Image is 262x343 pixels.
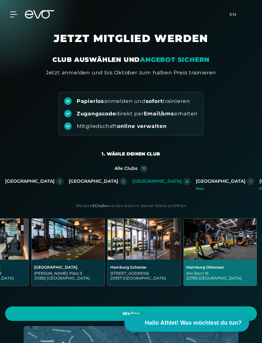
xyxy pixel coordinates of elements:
span: Weiter [13,310,249,317]
div: [GEOGRAPHIC_DATA] [69,179,118,184]
div: Hamburg Schanze [110,265,178,270]
div: 1 [250,179,251,184]
a: en [229,11,240,18]
div: 3 [58,179,61,184]
span: en [229,12,236,17]
span: Hallo Athlet! Was möchtest du tun? [145,319,242,327]
div: [STREET_ADDRESS] 20357 [GEOGRAPHIC_DATA] [110,271,178,280]
strong: Clubs [95,203,107,208]
div: [GEOGRAPHIC_DATA] [132,179,182,184]
em: ANGEBOT SICHERN [140,56,210,63]
strong: online verwalten [117,123,167,129]
strong: Email/sms [144,111,174,117]
strong: sofort [146,98,163,104]
button: Hallo Athlet! Was möchtest du tun? [124,314,249,332]
div: anmelden und trainieren [77,98,190,105]
h1: JETZT MITGLIED WERDEN [22,32,240,55]
div: Am Born 19 22765 [GEOGRAPHIC_DATA] [186,271,254,280]
div: 11 [142,166,145,171]
div: 4 [185,179,189,184]
div: Alle Clubs [114,166,137,171]
a: Weiter [5,306,257,321]
div: direkt per erhalten [77,110,198,117]
div: 2 [122,179,125,184]
div: Hamburg Ottensen [186,265,254,270]
div: [GEOGRAPHIC_DATA] [196,179,245,184]
strong: Papierlos [77,98,104,104]
img: Hamburg Stadthausbrücke [32,219,104,260]
div: CLUB AUSWÄHLEN UND [52,55,210,64]
div: [PERSON_NAME]-Platz 3 20355 [GEOGRAPHIC_DATA] [34,271,102,280]
div: Neu [196,187,254,190]
img: Hamburg Ottensen [184,219,257,260]
div: [GEOGRAPHIC_DATA] [5,179,55,184]
div: [GEOGRAPHIC_DATA] [34,265,102,270]
strong: 3 [92,203,95,208]
div: 1. Wähle deinen Club [102,151,160,157]
img: Hamburg Schanze [108,219,181,260]
div: Mitgliedschaft [77,123,167,130]
div: Jetzt anmelden und bis Oktober zum halben Preis trainieren [46,69,216,77]
strong: Zugangscode [77,111,116,117]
